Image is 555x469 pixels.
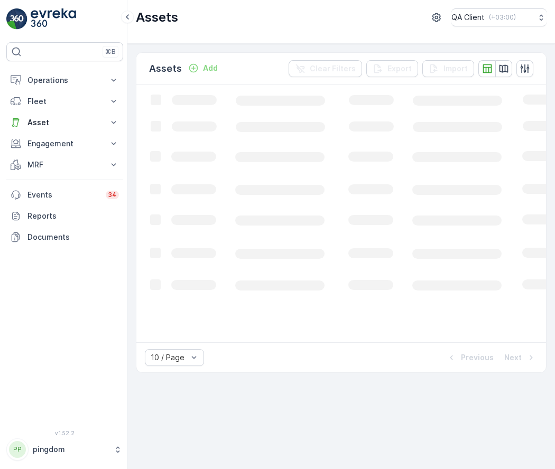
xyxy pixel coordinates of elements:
[6,227,123,248] a: Documents
[422,60,474,77] button: Import
[27,232,119,242] p: Documents
[6,91,123,112] button: Fleet
[366,60,418,77] button: Export
[387,63,412,74] p: Export
[451,8,547,26] button: QA Client(+03:00)
[136,9,178,26] p: Assets
[6,205,123,227] a: Reports
[6,133,123,154] button: Engagement
[461,352,494,363] p: Previous
[9,441,26,458] div: PP
[27,117,102,128] p: Asset
[6,184,123,205] a: Events34
[27,138,102,149] p: Engagement
[27,96,102,107] p: Fleet
[6,8,27,30] img: logo
[504,352,522,363] p: Next
[184,62,222,74] button: Add
[27,75,102,86] p: Operations
[203,63,218,73] p: Add
[443,63,468,74] p: Import
[503,351,538,364] button: Next
[105,48,116,56] p: ⌘B
[6,112,123,133] button: Asset
[27,160,102,170] p: MRF
[149,61,182,76] p: Assets
[310,63,356,74] p: Clear Filters
[289,60,362,77] button: Clear Filters
[451,12,485,23] p: QA Client
[445,351,495,364] button: Previous
[27,190,99,200] p: Events
[6,438,123,461] button: PPpingdom
[6,70,123,91] button: Operations
[6,154,123,175] button: MRF
[108,191,117,199] p: 34
[489,13,516,22] p: ( +03:00 )
[27,211,119,221] p: Reports
[6,430,123,436] span: v 1.52.2
[33,444,108,455] p: pingdom
[31,8,76,30] img: logo_light-DOdMpM7g.png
